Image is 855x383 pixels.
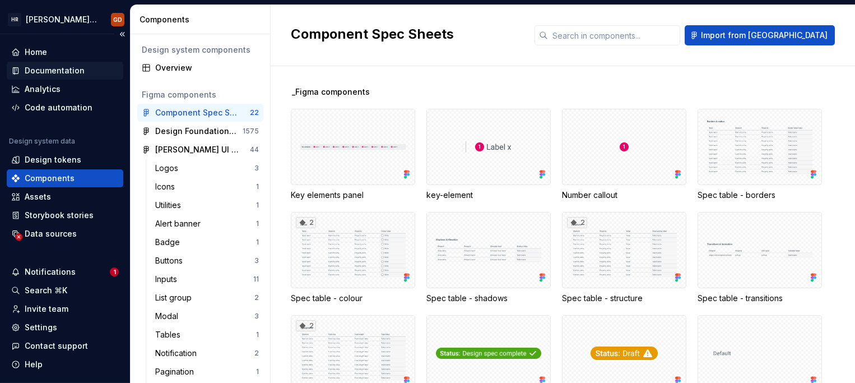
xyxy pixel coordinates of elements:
[151,252,263,270] a: Buttons3
[151,289,263,307] a: List group2
[254,349,259,358] div: 2
[155,311,183,322] div: Modal
[296,217,316,228] div: 2
[151,159,263,177] a: Logos3
[7,99,123,117] a: Code automation
[155,274,182,285] div: Inputs
[151,344,263,362] a: Notification2
[426,190,551,201] div: key-element
[155,366,198,377] div: Pagination
[291,25,521,43] h2: Component Spec Sheets
[142,44,259,56] div: Design system components
[9,137,75,146] div: Design system data
[151,307,263,325] a: Modal3
[25,266,76,278] div: Notifications
[292,86,370,98] span: _Figma components
[698,293,822,304] div: Spec table - transitions
[698,109,822,201] div: Spec table - borders
[151,270,263,288] a: Inputs11
[296,320,316,331] div: 2
[155,126,239,137] div: Design Foundations v2.0
[151,215,263,233] a: Alert banner1
[7,356,123,373] button: Help
[701,30,828,41] span: Import from [GEOGRAPHIC_DATA]
[7,337,123,355] button: Contact support
[25,210,94,221] div: Storybook stories
[254,293,259,302] div: 2
[155,62,259,73] div: Overview
[151,196,263,214] a: Utilities1
[562,293,686,304] div: Spec table - structure
[291,109,415,201] div: Key elements panel
[155,292,196,303] div: List group
[25,191,51,202] div: Assets
[114,26,130,42] button: Collapse sidebar
[137,59,263,77] a: Overview
[7,43,123,61] a: Home
[256,367,259,376] div: 1
[155,329,185,340] div: Tables
[567,217,587,228] div: 2
[254,312,259,321] div: 3
[253,275,259,284] div: 11
[155,218,205,229] div: Alert banner
[25,84,61,95] div: Analytics
[256,182,259,191] div: 1
[7,62,123,80] a: Documentation
[7,282,123,299] button: Search ⌘K
[426,293,551,304] div: Spec table - shadows
[256,238,259,247] div: 1
[25,154,81,165] div: Design tokens
[250,108,259,117] div: 22
[151,363,263,381] a: Pagination1
[291,293,415,304] div: Spec table - colour
[256,219,259,228] div: 1
[698,212,822,304] div: Spec table - transitions
[25,173,75,184] div: Components
[137,141,263,159] a: [PERSON_NAME] UI Toolkit v2.044
[155,107,239,118] div: Component Spec Sheets
[25,340,88,352] div: Contact support
[254,164,259,173] div: 3
[7,225,123,243] a: Data sources
[7,263,123,281] button: Notifications1
[7,80,123,98] a: Analytics
[426,109,551,201] div: key-element
[2,7,128,31] button: HR[PERSON_NAME] UI Toolkit (HUT)GD
[25,228,77,239] div: Data sources
[113,15,122,24] div: GD
[26,14,97,25] div: [PERSON_NAME] UI Toolkit (HUT)
[7,206,123,224] a: Storybook stories
[243,127,259,136] div: 1575
[142,89,259,100] div: Figma components
[7,169,123,187] a: Components
[137,104,263,122] a: Component Spec Sheets22
[562,212,686,304] div: 2Spec table - structure
[137,122,263,140] a: Design Foundations v2.01575
[8,13,21,26] div: HR
[562,109,686,201] div: Number callout
[256,330,259,339] div: 1
[151,233,263,251] a: Badge1
[685,25,835,45] button: Import from [GEOGRAPHIC_DATA]
[25,102,92,113] div: Code automation
[151,178,263,196] a: Icons1
[254,256,259,265] div: 3
[25,322,57,333] div: Settings
[151,326,263,344] a: Tables1
[140,14,266,25] div: Components
[7,151,123,169] a: Design tokens
[155,200,185,211] div: Utilities
[291,212,415,304] div: 2Spec table - colour
[25,359,43,370] div: Help
[155,144,239,155] div: [PERSON_NAME] UI Toolkit v2.0
[291,190,415,201] div: Key elements panel
[155,348,201,359] div: Notification
[698,190,822,201] div: Spec table - borders
[155,255,187,266] div: Buttons
[155,237,184,248] div: Badge
[25,303,68,315] div: Invite team
[155,163,183,174] div: Logos
[548,25,680,45] input: Search in components...
[7,188,123,206] a: Assets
